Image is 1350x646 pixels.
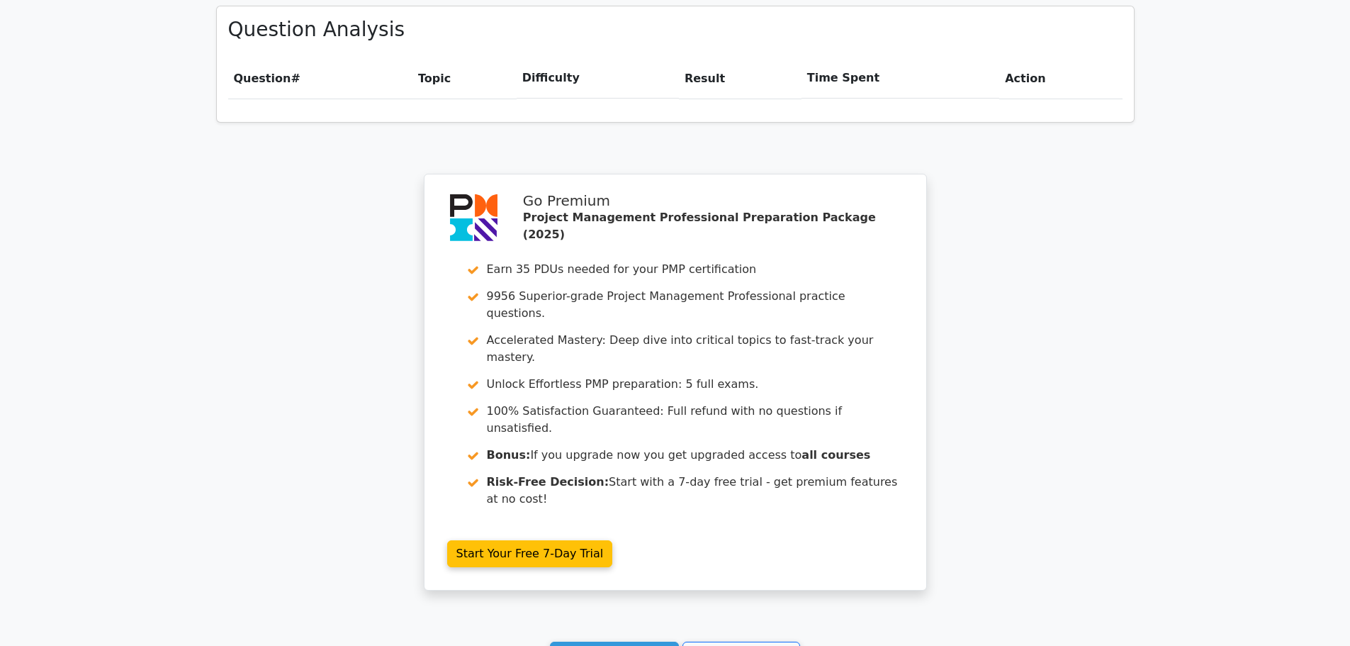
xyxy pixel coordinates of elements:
[801,58,999,99] th: Time Spent
[517,58,679,99] th: Difficulty
[999,58,1122,99] th: Action
[234,72,291,85] span: Question
[412,58,517,99] th: Topic
[679,58,801,99] th: Result
[228,58,412,99] th: #
[228,18,1123,42] h3: Question Analysis
[447,540,613,567] a: Start Your Free 7-Day Trial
